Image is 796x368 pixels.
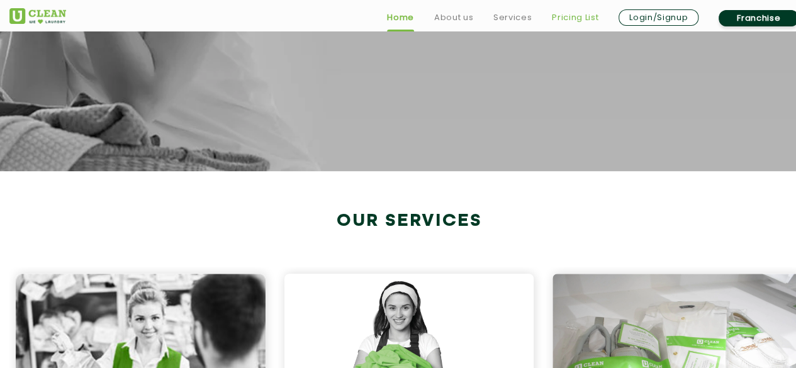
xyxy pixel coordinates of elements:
img: UClean Laundry and Dry Cleaning [9,8,66,24]
a: About us [434,10,473,25]
a: Login/Signup [619,9,698,26]
a: Services [493,10,532,25]
a: Pricing List [552,10,598,25]
a: Home [387,10,414,25]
